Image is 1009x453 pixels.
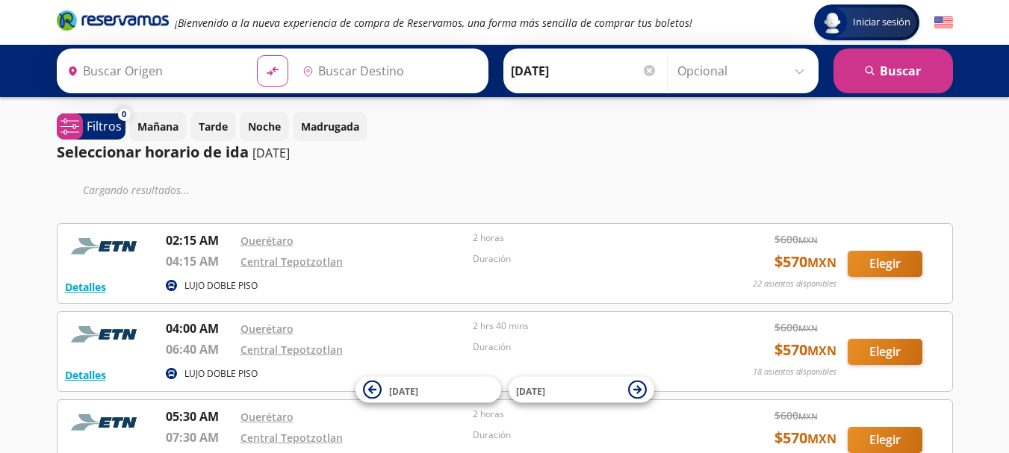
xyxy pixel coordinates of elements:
p: Noche [248,119,281,134]
button: English [934,13,953,32]
p: Duración [473,428,698,442]
span: Iniciar sesión [847,15,916,30]
button: Noche [240,112,289,141]
input: Elegir Fecha [511,52,657,90]
span: $ 570 [774,251,836,273]
em: ¡Bienvenido a la nueva experiencia de compra de Reservamos, una forma más sencilla de comprar tus... [175,16,692,30]
button: [DATE] [356,377,501,403]
span: 0 [122,108,126,121]
button: Tarde [190,112,236,141]
img: RESERVAMOS [65,319,147,349]
span: $ 570 [774,339,836,361]
input: Buscar Destino [297,52,480,90]
a: Querétaro [240,410,294,424]
p: LUJO DOBLE PISO [184,367,258,381]
small: MXN [798,234,818,246]
p: Madrugada [301,119,359,134]
p: Duración [473,252,698,266]
span: $ 600 [774,231,818,247]
p: 06:40 AM [166,340,233,358]
input: Opcional [677,52,811,90]
p: Tarde [199,119,228,134]
input: Buscar Origen [61,52,245,90]
a: Brand Logo [57,9,169,36]
a: Central Tepotzotlan [240,254,343,269]
button: Mañana [129,112,187,141]
button: Elegir [848,251,922,277]
p: Mañana [137,119,178,134]
a: Querétaro [240,234,294,248]
img: RESERVAMOS [65,407,147,437]
small: MXN [798,410,818,422]
span: $ 600 [774,407,818,423]
p: Seleccionar horario de ida [57,141,249,163]
small: MXN [807,254,836,271]
p: LUJO DOBLE PISO [184,279,258,293]
button: Detalles [65,367,106,383]
span: $ 570 [774,427,836,449]
button: Buscar [833,49,953,93]
p: 05:30 AM [166,407,233,425]
small: MXN [798,322,818,334]
button: 0Filtros [57,113,125,140]
p: 22 asientos disponibles [753,278,836,290]
p: 18 asientos disponibles [753,366,836,378]
a: Querétaro [240,322,294,336]
img: RESERVAMOS [65,231,147,261]
p: Filtros [87,117,122,135]
span: $ 600 [774,319,818,335]
button: Detalles [65,279,106,295]
span: [DATE] [389,384,418,397]
a: Central Tepotzotlan [240,343,343,357]
p: 07:30 AM [166,428,233,446]
button: Madrugada [293,112,367,141]
span: [DATE] [516,384,545,397]
p: 2 hrs 40 mins [473,319,698,333]
em: Cargando resultados ... [83,183,190,197]
p: 2 horas [473,231,698,245]
p: 04:00 AM [166,319,233,337]
small: MXN [807,343,836,359]
p: Duración [473,340,698,354]
small: MXN [807,431,836,447]
button: Elegir [848,339,922,365]
p: 2 horas [473,407,698,421]
button: Elegir [848,427,922,453]
p: 04:15 AM [166,252,233,270]
p: 02:15 AM [166,231,233,249]
p: [DATE] [252,144,290,162]
i: Brand Logo [57,9,169,31]
a: Central Tepotzotlan [240,431,343,445]
button: [DATE] [509,377,654,403]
